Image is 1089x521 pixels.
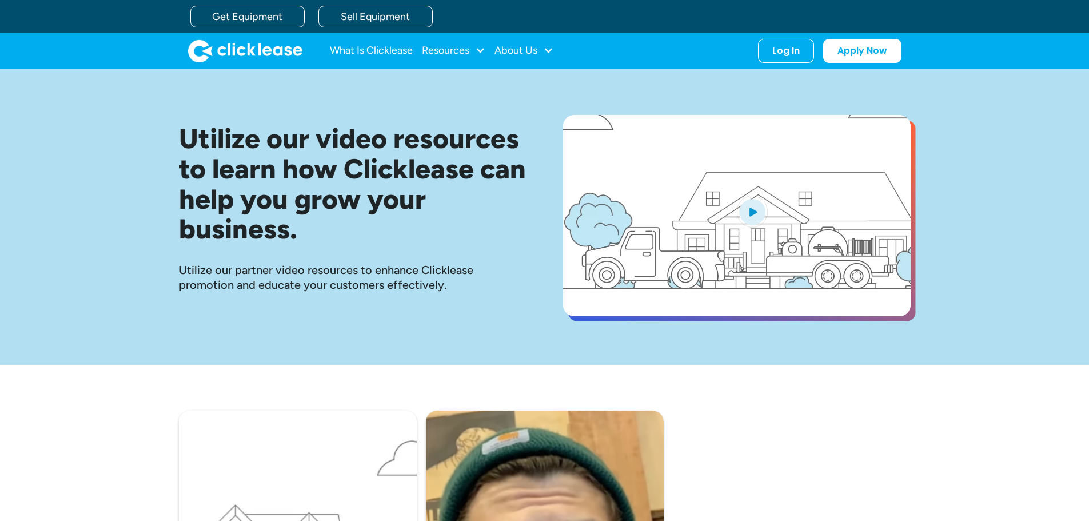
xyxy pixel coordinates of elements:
a: What Is Clicklease [330,39,413,62]
a: Apply Now [823,39,901,63]
div: Log In [772,45,800,57]
div: About Us [494,39,553,62]
a: open lightbox [563,115,911,316]
a: Sell Equipment [318,6,433,27]
a: home [188,39,302,62]
img: Clicklease logo [188,39,302,62]
div: Resources [422,39,485,62]
img: Blue play button logo on a light blue circular background [737,196,768,228]
h1: Utilize our video resources to learn how Clicklease can help you grow your business. [179,124,526,244]
div: Utilize our partner video resources to enhance Clicklease promotion and educate your customers ef... [179,263,526,292]
a: Get Equipment [190,6,305,27]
